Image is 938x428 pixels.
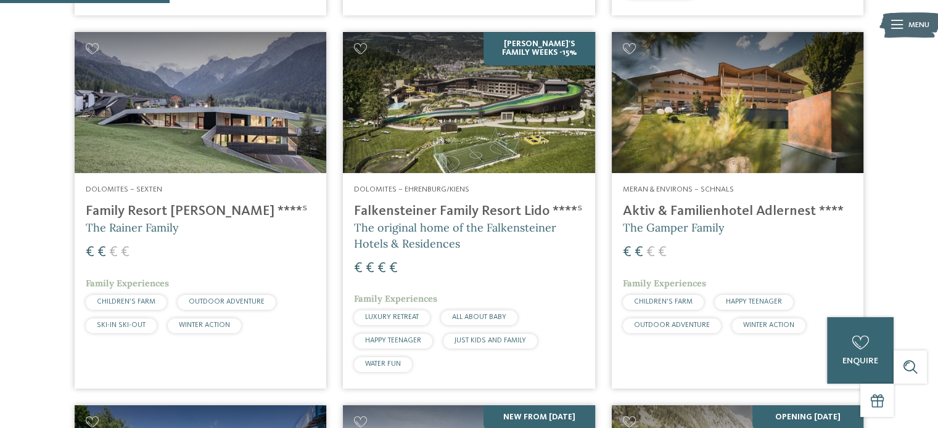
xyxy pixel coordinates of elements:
span: SKI-IN SKI-OUT [97,321,146,329]
span: OUTDOOR ADVENTURE [634,321,710,329]
img: Looking for family hotels? Find the best ones here! [343,32,594,174]
span: € [97,245,106,260]
span: € [658,245,667,260]
span: Meran & Environs – Schnals [623,185,734,193]
span: € [366,261,374,276]
span: Family Experiences [354,293,437,304]
span: LUXURY RETREAT [365,313,419,321]
a: Looking for family hotels? Find the best ones here! Meran & Environs – Schnals Aktiv & Familienho... [612,32,863,389]
span: Family Experiences [623,278,706,289]
span: Dolomites – Ehrenburg/Kiens [354,185,469,193]
span: Family Experiences [86,278,169,289]
span: € [623,245,632,260]
span: The original home of the Falkensteiner Hotels & Residences [354,220,556,250]
span: The Rainer Family [86,220,179,235]
h4: Falkensteiner Family Resort Lido ****ˢ [354,203,583,220]
span: € [646,245,655,260]
span: OUTDOOR ADVENTURE [189,298,265,305]
span: € [389,261,398,276]
span: € [86,245,94,260]
img: Family Resort Rainer ****ˢ [75,32,326,174]
a: Looking for family hotels? Find the best ones here! Dolomites – Sexten Family Resort [PERSON_NAME... [75,32,326,389]
a: enquire [827,317,894,384]
span: The Gamper Family [623,220,725,235]
span: CHILDREN’S FARM [97,298,155,305]
span: € [377,261,386,276]
span: enquire [842,357,878,365]
span: JUST KIDS AND FAMILY [455,337,526,344]
h4: Family Resort [PERSON_NAME] ****ˢ [86,203,315,220]
span: ALL ABOUT BABY [452,313,506,321]
span: HAPPY TEENAGER [726,298,782,305]
a: Looking for family hotels? Find the best ones here! [PERSON_NAME]'s Family Weeks -15% Dolomites –... [343,32,594,389]
span: € [635,245,643,260]
span: € [121,245,130,260]
span: CHILDREN’S FARM [634,298,693,305]
h4: Aktiv & Familienhotel Adlernest **** [623,203,852,220]
span: Dolomites – Sexten [86,185,162,193]
span: € [109,245,118,260]
span: WINTER ACTION [743,321,794,329]
span: WINTER ACTION [179,321,230,329]
span: WATER FUN [365,360,401,368]
span: € [354,261,363,276]
span: HAPPY TEENAGER [365,337,421,344]
img: Aktiv & Familienhotel Adlernest **** [612,32,863,174]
